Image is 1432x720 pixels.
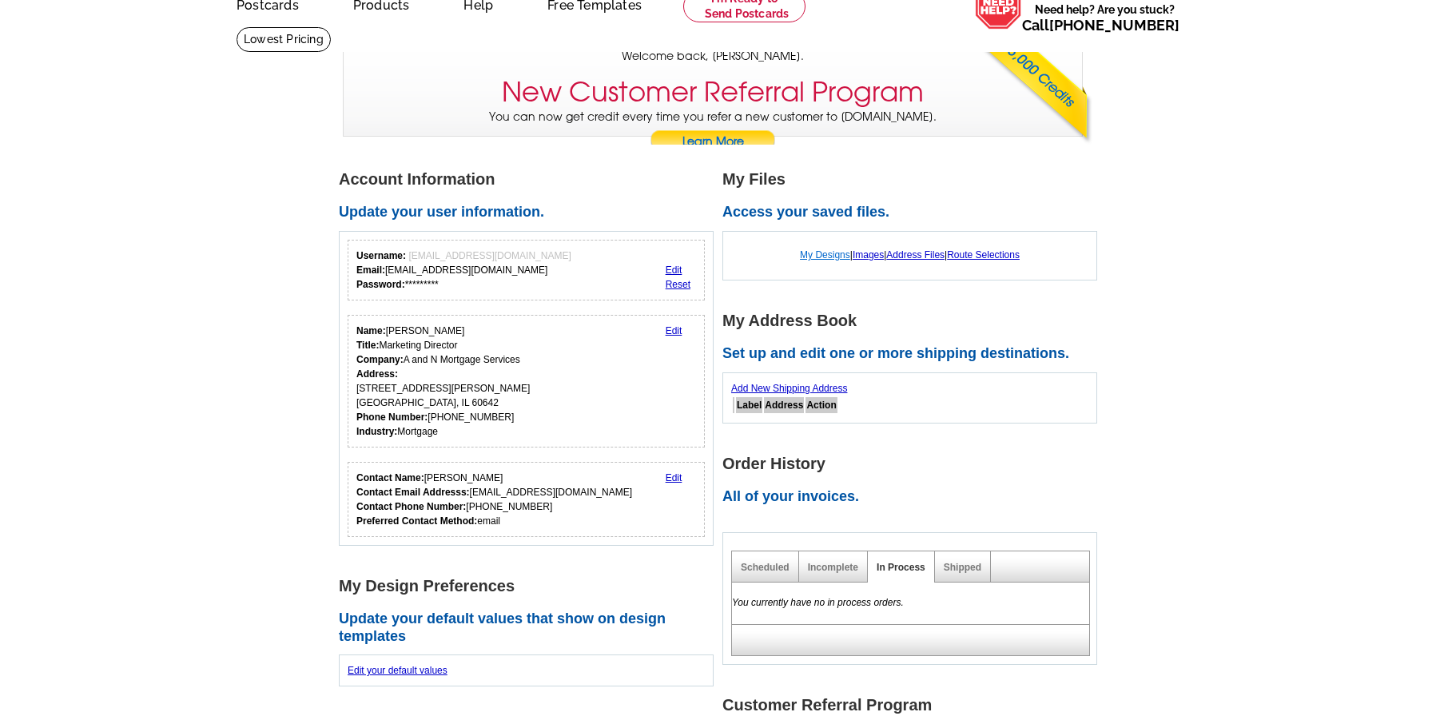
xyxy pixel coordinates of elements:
[666,265,682,276] a: Edit
[356,279,405,290] strong: Password:
[1112,348,1432,720] iframe: LiveChat chat widget
[356,265,385,276] strong: Email:
[877,562,925,573] a: In Process
[808,562,858,573] a: Incomplete
[1022,2,1187,34] span: Need help? Are you stuck?
[666,472,682,483] a: Edit
[736,397,762,413] th: Label
[722,204,1106,221] h2: Access your saved files.
[1049,17,1179,34] a: [PHONE_NUMBER]
[356,471,632,528] div: [PERSON_NAME] [EMAIL_ADDRESS][DOMAIN_NAME] [PHONE_NUMBER] email
[886,249,945,261] a: Address Files
[356,515,477,527] strong: Preferred Contact Method:
[722,345,1106,363] h2: Set up and edit one or more shipping destinations.
[356,354,404,365] strong: Company:
[356,368,398,380] strong: Address:
[1022,17,1179,34] span: Call
[805,397,837,413] th: Action
[800,249,850,261] a: My Designs
[344,109,1082,154] p: You can now get credit every time you refer a new customer to [DOMAIN_NAME].
[764,397,804,413] th: Address
[339,611,722,645] h2: Update your default values that show on design templates
[348,240,705,300] div: Your login information.
[722,312,1106,329] h1: My Address Book
[356,426,397,437] strong: Industry:
[722,488,1106,506] h2: All of your invoices.
[722,171,1106,188] h1: My Files
[853,249,884,261] a: Images
[650,130,776,154] a: Learn More
[356,325,386,336] strong: Name:
[666,279,690,290] a: Reset
[339,171,722,188] h1: Account Information
[348,665,447,676] a: Edit your default values
[947,249,1020,261] a: Route Selections
[356,250,406,261] strong: Username:
[722,697,1106,714] h1: Customer Referral Program
[731,383,847,394] a: Add New Shipping Address
[356,501,466,512] strong: Contact Phone Number:
[732,597,904,608] em: You currently have no in process orders.
[339,578,722,595] h1: My Design Preferences
[741,562,790,573] a: Scheduled
[356,340,379,351] strong: Title:
[348,462,705,537] div: Who should we contact regarding order issues?
[356,487,470,498] strong: Contact Email Addresss:
[722,455,1106,472] h1: Order History
[622,48,804,65] span: Welcome back, [PERSON_NAME].
[502,76,924,109] h3: New Customer Referral Program
[666,325,682,336] a: Edit
[356,324,530,439] div: [PERSON_NAME] Marketing Director A and N Mortgage Services [STREET_ADDRESS][PERSON_NAME] [GEOGRAP...
[339,204,722,221] h2: Update your user information.
[731,240,1088,270] div: | | |
[408,250,571,261] span: [EMAIL_ADDRESS][DOMAIN_NAME]
[356,472,424,483] strong: Contact Name:
[944,562,981,573] a: Shipped
[356,412,428,423] strong: Phone Number:
[348,315,705,448] div: Your personal details.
